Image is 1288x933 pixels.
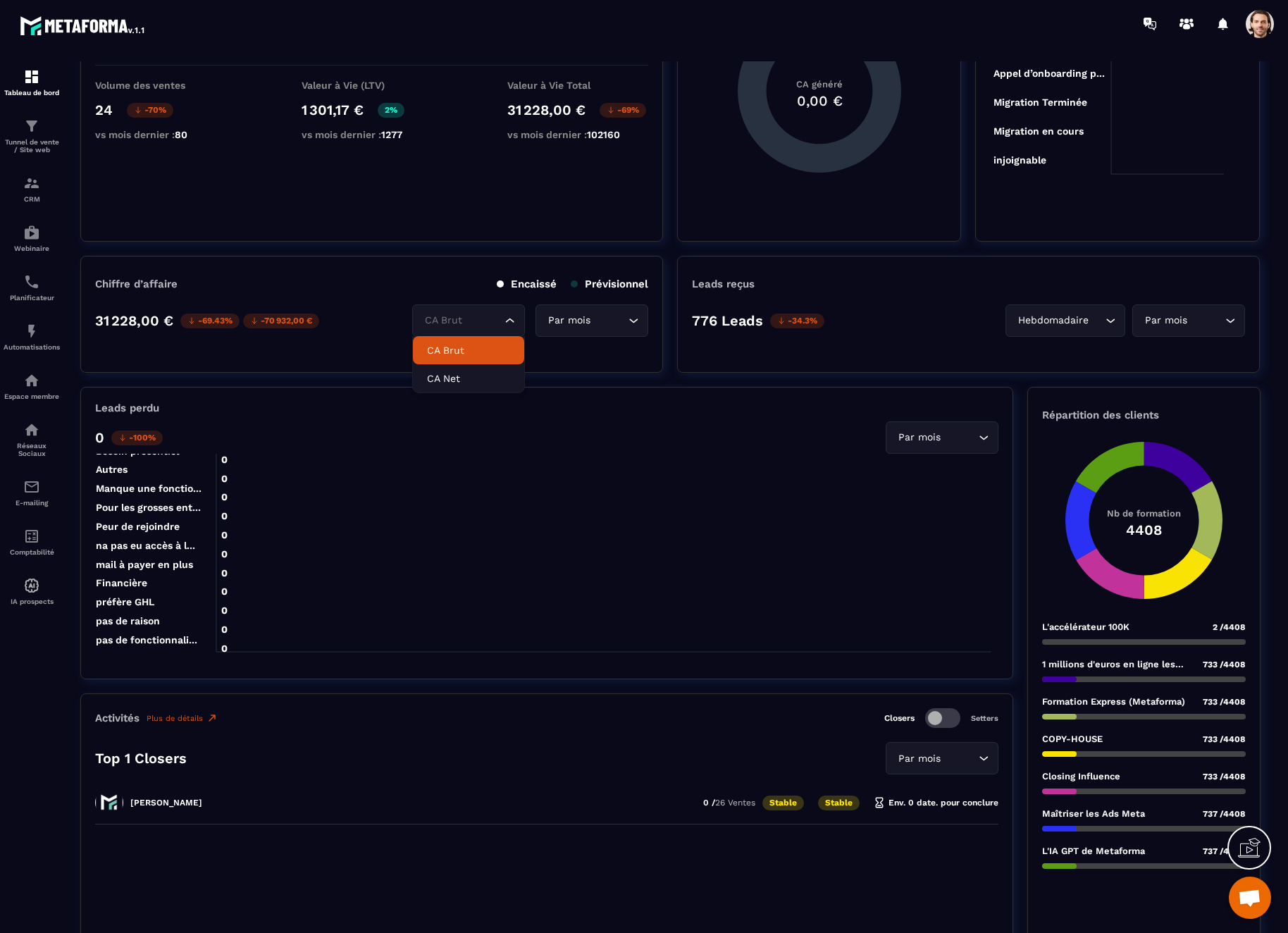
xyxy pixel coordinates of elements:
[943,430,975,445] input: Search for option
[96,578,147,589] tspan: Financière
[874,797,885,808] img: hourglass.f4cb2624.svg
[4,294,60,302] p: Planificateur
[1042,409,1246,421] p: Répartition des clients
[302,101,364,118] p: 1 301,17 €
[715,798,755,808] span: 26 Ventes
[886,742,998,774] div: Search for option
[175,129,187,140] span: 80
[762,796,804,810] p: Stable
[1203,772,1246,781] span: 733 /4408
[23,273,40,290] img: scheduler
[130,798,202,808] p: [PERSON_NAME]
[818,796,860,810] p: Stable
[381,129,402,140] span: 1277
[427,343,510,357] p: CA Brut
[4,442,60,457] p: Réseaux Sociaux
[4,89,60,97] p: Tableau de bord
[1213,622,1246,632] span: 2 /4408
[507,129,648,140] p: vs mois dernier :
[1042,696,1185,707] p: Formation Express (Metaforma)
[4,598,60,605] p: IA prospects
[96,596,155,607] tspan: préfère GHL
[507,80,648,91] p: Valeur à Vie Total
[1203,809,1246,819] span: 737 /4408
[993,68,1105,80] tspan: Appel d’onboarding p...
[96,540,195,551] tspan: na pas eu accès à l...
[4,499,60,507] p: E-mailing
[507,101,586,118] p: 31 228,00 €
[23,577,40,594] img: automations
[95,402,159,414] p: Leads perdu
[703,798,755,808] p: 0 /
[23,118,40,135] img: formation
[4,517,60,567] a: accountantaccountantComptabilité
[4,195,60,203] p: CRM
[23,175,40,192] img: formation
[943,751,975,767] input: Search for option
[1132,304,1245,337] div: Search for option
[971,714,998,723] p: Setters
[993,125,1084,137] tspan: Migration en cours
[874,797,998,808] p: Env. 0 date. pour conclure
[4,245,60,252] p: Webinaire
[96,634,197,645] tspan: pas de fonctionnali...
[23,528,40,545] img: accountant
[95,80,236,91] p: Volume des ventes
[1229,877,1271,919] a: Open chat
[427,371,510,385] p: CA Net
[1042,734,1103,744] p: COPY-HOUSE
[95,712,140,724] p: Activités
[23,68,40,85] img: formation
[497,278,557,290] p: Encaissé
[600,103,646,118] p: -69%
[96,559,193,571] tspan: mail à payer en plus
[535,304,648,337] div: Search for option
[20,13,147,38] img: logo
[4,411,60,468] a: social-networksocial-networkRéseaux Sociaux
[895,751,943,767] span: Par mois
[1203,697,1246,707] span: 733 /4408
[1042,771,1120,781] p: Closing Influence
[412,304,525,337] div: Search for option
[1015,313,1091,328] span: Hebdomadaire
[4,214,60,263] a: automationsautomationsWebinaire
[378,103,404,118] p: 2%
[886,421,998,454] div: Search for option
[1203,660,1246,669] span: 733 /4408
[571,278,648,290] p: Prévisionnel
[1203,846,1246,856] span: 737 /4408
[884,713,915,723] p: Closers
[1042,846,1145,856] p: L'IA GPT de Metaforma
[993,154,1046,166] tspan: injoignable
[4,393,60,400] p: Espace membre
[96,521,180,533] tspan: Peur de rejoindre
[23,323,40,340] img: automations
[1042,808,1145,819] p: Maîtriser les Ads Meta
[4,312,60,362] a: automationsautomationsAutomatisations
[23,421,40,438] img: social-network
[4,263,60,312] a: schedulerschedulerPlanificateur
[96,502,201,514] tspan: Pour les grosses ent...
[692,312,763,329] p: 776 Leads
[23,224,40,241] img: automations
[1091,313,1102,328] input: Search for option
[1203,734,1246,744] span: 733 /4408
[421,313,502,328] input: Search for option
[95,278,178,290] p: Chiffre d’affaire
[206,712,218,724] img: narrow-up-right-o.6b7c60e2.svg
[23,372,40,389] img: automations
[1141,313,1190,328] span: Par mois
[96,483,202,494] tspan: Manque une fonctio...
[1005,304,1125,337] div: Search for option
[96,445,180,457] tspan: Besoin présentiel
[96,464,128,476] tspan: Autres
[4,343,60,351] p: Automatisations
[4,548,60,556] p: Comptabilité
[127,103,173,118] p: -70%
[4,138,60,154] p: Tunnel de vente / Site web
[4,58,60,107] a: formationformationTableau de bord
[95,129,236,140] p: vs mois dernier :
[770,314,824,328] p: -34.3%
[96,615,160,626] tspan: pas de raison
[587,129,620,140] span: 102160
